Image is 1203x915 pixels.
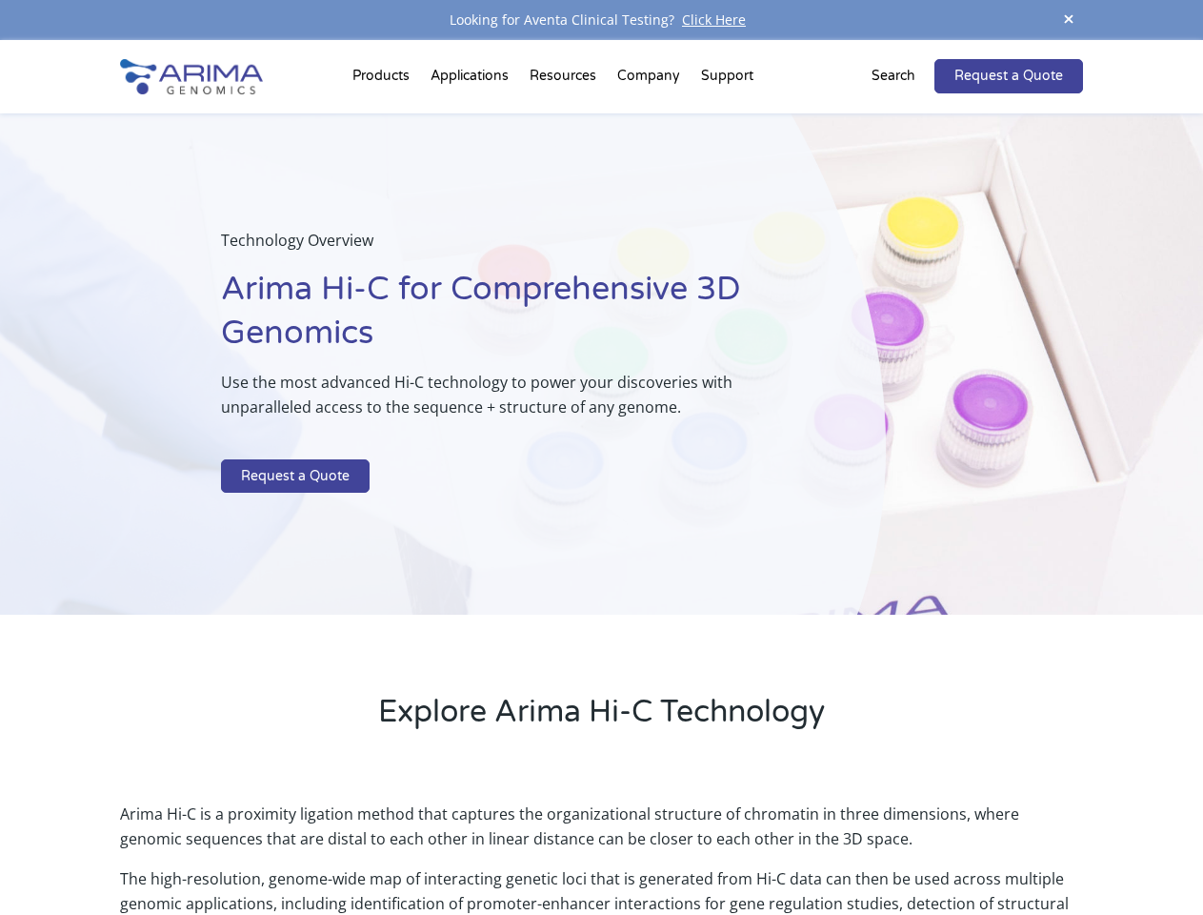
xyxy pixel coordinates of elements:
a: Click Here [674,10,753,29]
p: Technology Overview [221,228,790,268]
h2: Explore Arima Hi-C Technology [120,691,1082,748]
p: Use the most advanced Hi-C technology to power your discoveries with unparalleled access to the s... [221,370,790,435]
div: Looking for Aventa Clinical Testing? [120,8,1082,32]
p: Search [872,64,915,89]
h1: Arima Hi-C for Comprehensive 3D Genomics [221,268,790,370]
a: Request a Quote [221,459,370,494]
a: Request a Quote [934,59,1083,93]
img: Arima-Genomics-logo [120,59,263,94]
p: Arima Hi-C is a proximity ligation method that captures the organizational structure of chromatin... [120,802,1082,866]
